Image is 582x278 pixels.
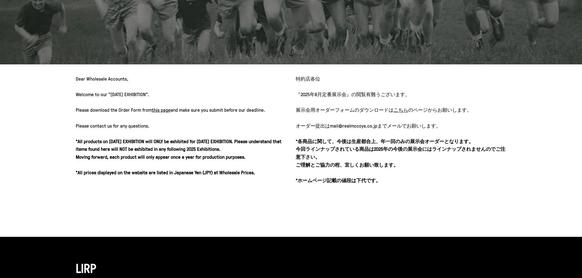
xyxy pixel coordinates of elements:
strong: *All products on [DATE] EXHIBITION will ONLY be exhibited for [DATE] EXHIBITION. Please understan... [76,138,281,176]
strong: ご理解とご協力の程、宜しくお願い致します。 [296,161,398,168]
u: こちら [393,107,408,113]
strong: *ホームページ記載の値段は下代です。 [296,177,381,184]
p: Dear Wholesale Accounts, Welcome to our "[DATE] EXHIBITION". Please download the Order Form from ... [76,75,287,177]
p: 特約店各位 『2025年8月定番展示会』の閲覧有難うございます。 展示会用オーダーフォームのダウンロードは からお願いします。 オーダー提出はmail@realmccoys.co.jpまでメール... [296,75,507,184]
strong: *各商品に関して、今後は生産都合上、年一回のみの展示会オーダーとなります。 今回ラインナップされている商品は2025年の今後の展示会にはラインナップされませんのでご注意下さい。 [296,138,505,160]
a: こちらのページ [393,107,428,113]
h1: LIRP [76,260,287,276]
a: this page [152,107,170,113]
